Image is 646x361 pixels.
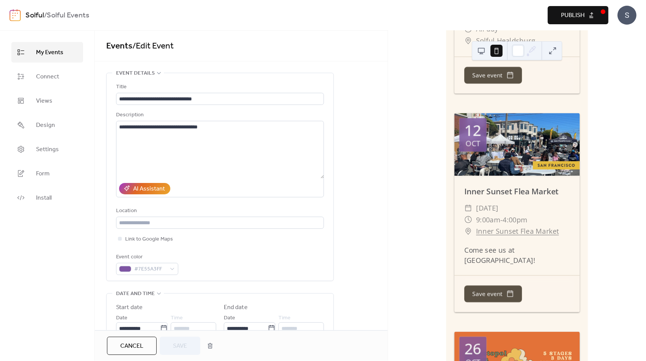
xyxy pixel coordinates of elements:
[278,314,291,323] span: Time
[116,253,177,262] div: Event color
[125,235,173,244] span: Link to Google Maps
[47,8,89,23] b: Solful Events
[116,111,322,120] div: Description
[134,265,166,274] span: #7E55A3FF
[466,139,480,147] div: Oct
[224,314,235,323] span: Date
[36,97,52,106] span: Views
[476,202,498,214] span: [DATE]
[116,303,143,312] div: Start date
[11,91,83,111] a: Views
[119,183,170,194] button: AI Assistant
[464,123,481,138] div: 12
[36,145,59,154] span: Settings
[618,6,637,25] div: S
[476,35,535,47] span: Solful Healdsburg
[464,67,522,83] button: Save event
[561,11,585,20] span: Publish
[36,48,63,57] span: My Events
[464,35,472,47] div: ​
[106,38,132,55] a: Events
[133,184,165,194] div: AI Assistant
[11,139,83,159] a: Settings
[36,72,59,81] span: Connect
[120,342,143,351] span: Cancel
[171,314,183,323] span: Time
[9,9,21,21] img: logo
[132,38,174,55] span: / Edit Event
[476,225,559,237] a: Inner Sunset Flea Market
[464,214,472,225] div: ​
[464,202,472,214] div: ​
[454,185,580,197] div: Inner Sunset Flea Market
[548,6,608,24] button: Publish
[36,121,55,130] span: Design
[11,188,83,208] a: Install
[503,214,527,225] span: 4:00pm
[454,245,580,266] div: Come see us at [GEOGRAPHIC_DATA]!
[36,194,52,203] span: Install
[500,214,503,225] span: -
[116,314,127,323] span: Date
[116,289,155,298] span: Date and time
[464,286,522,302] button: Save event
[464,342,481,356] div: 26
[116,69,155,78] span: Event details
[476,214,500,225] span: 9:00am
[464,225,472,237] div: ​
[36,169,50,178] span: Form
[11,163,83,184] a: Form
[116,83,322,92] div: Title
[107,337,157,355] button: Cancel
[11,66,83,87] a: Connect
[116,206,322,216] div: Location
[25,8,44,23] a: Solful
[11,42,83,63] a: My Events
[11,115,83,135] a: Design
[224,303,248,312] div: End date
[44,8,47,23] b: /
